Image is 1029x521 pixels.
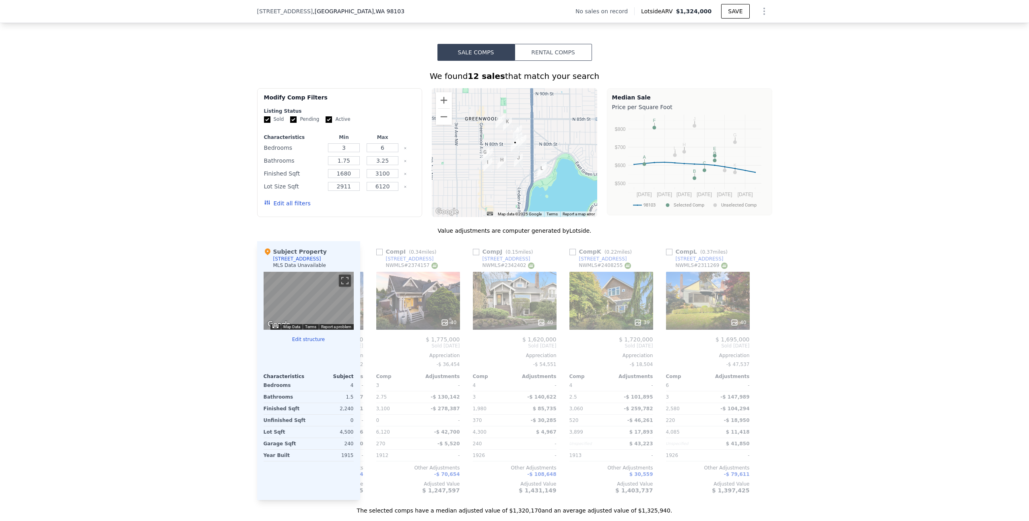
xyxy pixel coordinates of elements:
div: [STREET_ADDRESS] [483,256,530,262]
div: Unfinished Sqft [264,415,307,426]
div: Garage Sqft [264,438,307,449]
div: - [516,380,557,391]
div: Appreciation [376,352,460,359]
text: G [733,132,737,137]
div: - [420,380,460,391]
button: Toggle fullscreen view [339,275,351,287]
span: 520 [569,418,579,423]
span: -$ 30,285 [531,418,557,423]
button: Keyboard shortcuts [487,212,493,215]
span: -$ 108,648 [527,471,556,477]
span: Sold [DATE] [569,343,653,349]
div: Map [264,272,354,330]
span: ( miles) [601,249,635,255]
div: 1.5 [310,391,354,403]
span: $ 41,850 [726,441,750,447]
div: 240 [310,438,354,449]
div: Finished Sqft [264,168,323,179]
div: Bathrooms [264,391,307,403]
div: Street View [264,272,354,330]
svg: A chart. [612,113,767,213]
div: Bathrooms [264,155,323,166]
text: $700 [615,145,625,150]
span: $ 30,559 [629,471,653,477]
text: C [703,161,706,165]
span: 4,085 [666,429,680,435]
span: 240 [473,441,482,447]
text: E [713,146,716,151]
input: Sold [264,116,270,123]
span: 3,100 [376,406,390,411]
div: Comp [376,373,418,380]
text: Selected Comp [674,203,704,208]
text: H [683,142,686,147]
div: Comp J [473,248,536,256]
span: ( miles) [697,249,731,255]
button: Show Options [756,3,772,19]
a: [STREET_ADDRESS] [473,256,530,262]
span: 0.37 [702,249,713,255]
div: 315 N 77th St [480,148,489,162]
div: Adjusted Value [473,481,557,487]
text: [DATE] [697,192,712,197]
span: $ 1,397,425 [712,487,749,494]
div: Adjustments [515,373,557,380]
span: -$ 104,294 [720,406,749,411]
div: Bedrooms [264,142,323,153]
span: $ 11,418 [726,429,750,435]
span: 2,580 [666,406,680,411]
div: Other Adjustments [376,465,460,471]
div: - [613,450,653,461]
span: 4 [473,382,476,388]
a: Terms (opens in new tab) [546,212,558,216]
div: - [613,380,653,391]
input: Active [326,116,332,123]
div: Subject Property [264,248,327,256]
div: - [516,450,557,461]
span: Map data ©2025 Google [498,212,542,216]
span: -$ 101,895 [624,394,653,400]
div: Adjustments [708,373,750,380]
img: Google [434,207,460,217]
label: Pending [290,116,319,123]
span: -$ 42,700 [434,429,460,435]
div: 528 N 83rd St [496,115,505,128]
a: Terms (opens in new tab) [305,325,316,329]
div: Comp [473,373,515,380]
div: Comp K [569,248,635,256]
div: Bedrooms [264,380,307,391]
img: NWMLS Logo [625,263,631,269]
span: ( miles) [502,249,536,255]
button: Zoom out [436,109,452,125]
span: [STREET_ADDRESS] [257,7,313,15]
div: Lot Sqft [264,426,307,438]
span: -$ 36,454 [437,362,460,367]
div: Comp L [666,248,731,256]
span: $ 1,403,737 [615,487,653,494]
span: 4,300 [473,429,487,435]
div: 1926 [473,450,513,461]
a: [STREET_ADDRESS] [376,256,434,262]
a: Report a map error [563,212,595,216]
div: 756 N 81st St [513,125,522,139]
span: Lotside ARV [641,7,676,15]
div: [STREET_ADDRESS] [386,256,434,262]
div: 2.5 [569,391,610,403]
div: 741 N 79th St [511,139,520,152]
div: MLS Data Unavailable [273,262,326,269]
div: Other Adjustments [473,465,557,471]
div: 4 [310,380,354,391]
button: Edit structure [264,336,354,343]
span: ( miles) [406,249,439,255]
div: - [709,450,750,461]
div: [STREET_ADDRESS] [579,256,627,262]
div: Unspecified [666,438,706,449]
div: 7350 Keen Way N [538,162,547,176]
div: Adjusted Value [569,481,653,487]
span: 4 [569,382,573,388]
label: Sold [264,116,284,123]
div: Adjusted Value [376,481,460,487]
text: $600 [615,163,625,168]
div: Year Built [264,450,307,461]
